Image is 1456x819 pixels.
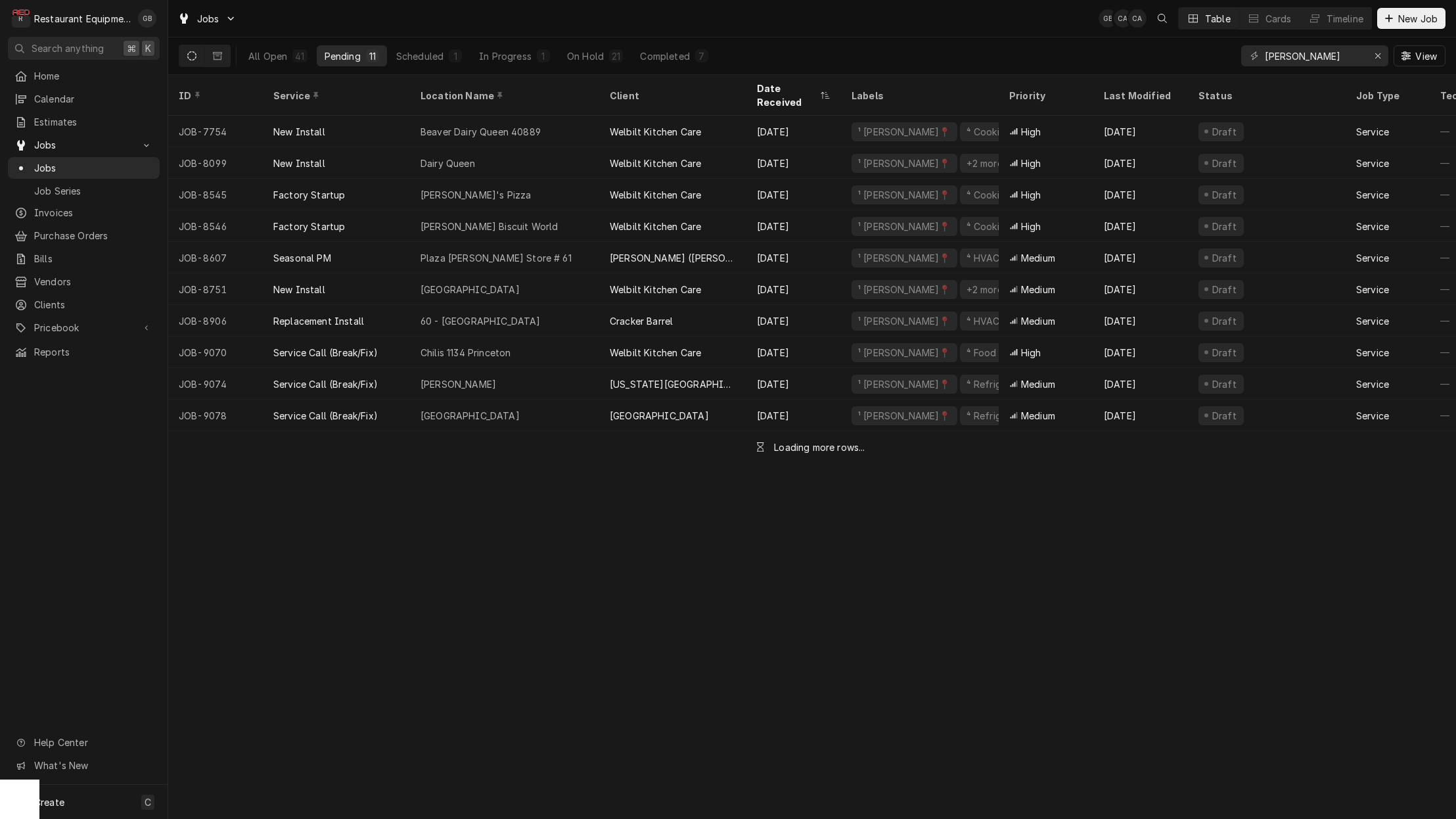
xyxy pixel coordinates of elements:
[421,220,558,233] div: [PERSON_NAME] Biscuit World
[1021,125,1041,139] span: High
[197,12,219,26] span: Jobs
[273,188,345,202] div: Factory Startup
[1021,188,1041,202] span: High
[746,147,841,179] div: [DATE]
[1356,283,1389,296] div: Service
[746,273,841,305] div: [DATE]
[273,409,378,423] div: Service Call (Break/Fix)
[1356,409,1389,423] div: Service
[8,88,160,110] a: Calendar
[857,125,952,139] div: ¹ [PERSON_NAME]📍
[1198,89,1332,103] div: Status
[421,251,572,265] div: Plaza [PERSON_NAME] Store # 61
[34,138,133,152] span: Jobs
[34,184,153,198] span: Job Series
[172,8,242,30] a: Go to Jobs
[168,368,263,400] div: JOB-9074
[746,242,841,273] div: [DATE]
[1128,9,1147,28] div: CA
[640,49,689,63] div: Completed
[168,305,263,337] div: JOB-8906
[396,49,444,63] div: Scheduled
[857,346,952,360] div: ¹ [PERSON_NAME]📍
[273,156,325,170] div: New Install
[1210,283,1239,296] div: Draft
[8,37,160,60] button: Search anything⌘K
[1356,251,1389,265] div: Service
[179,89,250,103] div: ID
[1356,377,1389,391] div: Service
[610,346,701,360] div: Welbilt Kitchen Care
[1367,45,1388,66] button: Erase input
[610,188,701,202] div: Welbilt Kitchen Care
[8,732,160,753] a: Go to Help Center
[1099,9,1117,28] div: GB
[965,156,1004,170] div: +2 more
[746,116,841,147] div: [DATE]
[34,759,152,772] span: What's New
[1093,179,1188,210] div: [DATE]
[8,180,160,202] a: Job Series
[479,49,532,63] div: In Progress
[857,188,952,202] div: ¹ [PERSON_NAME]📍
[421,377,496,391] div: [PERSON_NAME]
[1093,147,1188,179] div: [DATE]
[8,294,160,316] a: Clients
[34,229,153,243] span: Purchase Orders
[451,49,459,63] div: 1
[34,206,153,220] span: Invoices
[8,317,160,339] a: Go to Pricebook
[1210,125,1239,139] div: Draft
[746,305,841,337] div: [DATE]
[965,251,1015,265] div: ⁴ HVAC 🌡️
[34,321,133,335] span: Pricebook
[965,346,1067,360] div: ⁴ Food Preparation 🔪
[273,125,325,139] div: New Install
[857,409,952,423] div: ¹ [PERSON_NAME]📍
[612,49,620,63] div: 21
[168,116,263,147] div: JOB-7754
[8,755,160,776] a: Go to What's New
[965,409,1049,423] div: ⁴ Refrigeration ❄️
[12,9,30,28] div: R
[8,157,160,179] a: Jobs
[325,49,361,63] div: Pending
[168,400,263,431] div: JOB-9078
[965,283,1004,296] div: +2 more
[610,283,701,296] div: Welbilt Kitchen Care
[1210,188,1239,202] div: Draft
[1413,49,1440,63] span: View
[539,49,547,63] div: 1
[1104,89,1175,103] div: Last Modified
[1356,346,1389,360] div: Service
[421,156,475,170] div: Dairy Queen
[1205,12,1231,26] div: Table
[965,188,1026,202] div: ⁴ Cooking 🔥
[1356,188,1389,202] div: Service
[1265,45,1363,66] input: Keyword search
[567,49,604,63] div: On Hold
[746,368,841,400] div: [DATE]
[1093,210,1188,242] div: [DATE]
[8,202,160,223] a: Invoices
[34,298,153,312] span: Clients
[34,12,131,26] div: Restaurant Equipment Diagnostics
[1093,116,1188,147] div: [DATE]
[248,49,287,63] div: All Open
[8,271,160,292] a: Vendors
[168,242,263,273] div: JOB-8607
[1021,314,1055,328] span: Medium
[8,111,160,133] a: Estimates
[34,252,153,266] span: Bills
[1009,89,1080,103] div: Priority
[421,188,531,202] div: [PERSON_NAME]'s Pizza
[746,337,841,368] div: [DATE]
[965,377,1049,391] div: ⁴ Refrigeration ❄️
[1093,242,1188,273] div: [DATE]
[138,9,156,28] div: Gary Beaver's Avatar
[746,179,841,210] div: [DATE]
[421,346,511,360] div: Chilis 1134 Princeton
[8,134,160,156] a: Go to Jobs
[774,440,865,454] div: Loading more rows...
[34,275,153,289] span: Vendors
